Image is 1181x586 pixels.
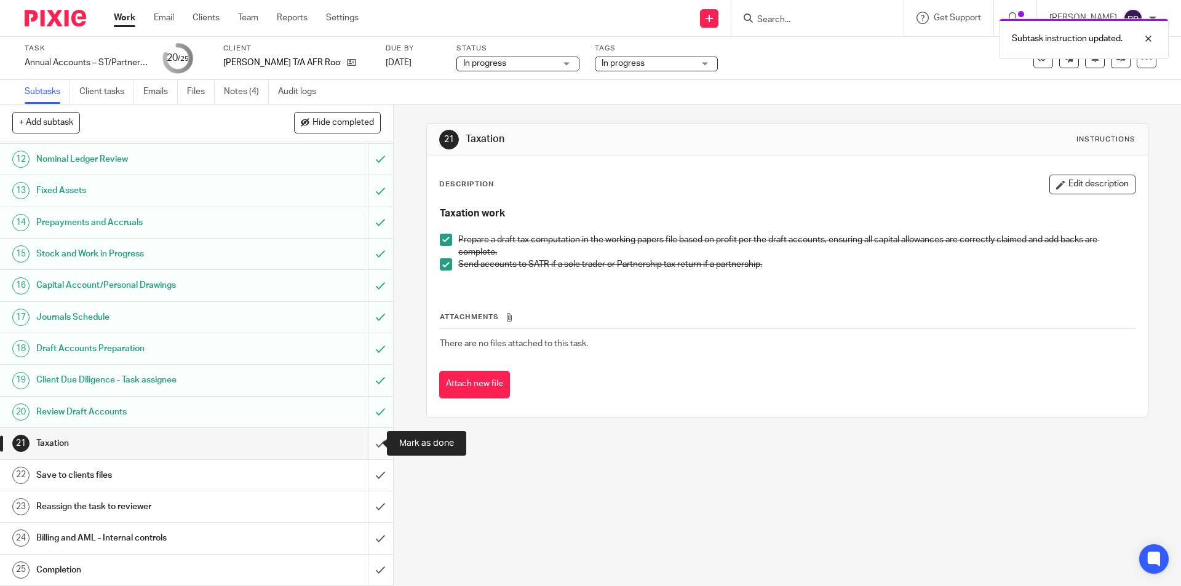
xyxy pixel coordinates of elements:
[36,561,249,579] h1: Completion
[326,12,359,24] a: Settings
[36,276,249,295] h1: Capital Account/Personal Drawings
[440,314,499,320] span: Attachments
[12,214,30,231] div: 14
[12,435,30,452] div: 21
[36,371,249,389] h1: Client Due Diligence - Task assignee
[278,80,325,104] a: Audit logs
[167,51,189,65] div: 20
[12,529,30,547] div: 24
[25,44,148,53] label: Task
[178,55,189,62] small: /25
[36,150,249,168] h1: Nominal Ledger Review
[114,12,135,24] a: Work
[1123,9,1143,28] img: svg%3E
[12,561,30,579] div: 25
[1076,135,1135,145] div: Instructions
[456,44,579,53] label: Status
[12,340,30,357] div: 18
[154,12,174,24] a: Email
[439,371,510,398] button: Attach new file
[1049,175,1135,194] button: Edit description
[223,44,370,53] label: Client
[439,130,459,149] div: 21
[36,245,249,263] h1: Stock and Work in Progress
[36,403,249,421] h1: Review Draft Accounts
[238,12,258,24] a: Team
[602,59,645,68] span: In progress
[25,57,148,69] div: Annual Accounts – ST/Partnership - Software
[458,234,1134,259] p: Prepare a draft tax computation in the working papers file based on profit per the draft accounts...
[463,59,506,68] span: In progress
[36,308,249,327] h1: Journals Schedule
[36,434,249,453] h1: Taxation
[458,258,1134,271] p: Send accounts to SATR if a sole trader or Partnership tax return if a partnership.
[12,309,30,326] div: 17
[440,208,505,218] strong: Taxation work
[312,118,374,128] span: Hide completed
[439,180,494,189] p: Description
[1012,33,1123,45] p: Subtask instruction updated.
[36,339,249,358] h1: Draft Accounts Preparation
[36,181,249,200] h1: Fixed Assets
[12,151,30,168] div: 12
[223,57,341,69] p: [PERSON_NAME] T/A AFR Roofing
[294,112,381,133] button: Hide completed
[79,80,134,104] a: Client tasks
[386,58,412,67] span: [DATE]
[277,12,308,24] a: Reports
[12,112,80,133] button: + Add subtask
[12,467,30,484] div: 22
[12,403,30,421] div: 20
[187,80,215,104] a: Files
[25,10,86,26] img: Pixie
[12,498,30,515] div: 23
[466,133,814,146] h1: Taxation
[193,12,220,24] a: Clients
[36,497,249,516] h1: Reassign the task to reviewer
[224,80,269,104] a: Notes (4)
[36,466,249,485] h1: Save to clients files
[12,245,30,263] div: 15
[36,213,249,232] h1: Prepayments and Accruals
[386,44,441,53] label: Due by
[12,372,30,389] div: 19
[25,80,70,104] a: Subtasks
[36,529,249,547] h1: Billing and AML - Internal controls
[12,277,30,295] div: 16
[12,182,30,199] div: 13
[143,80,178,104] a: Emails
[440,339,588,348] span: There are no files attached to this task.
